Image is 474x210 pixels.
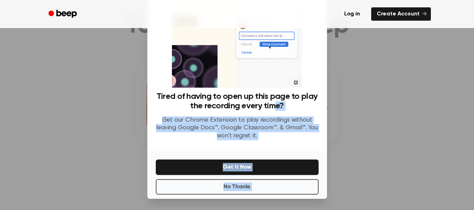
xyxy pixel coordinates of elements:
[156,116,319,140] p: Get our Chrome Extension to play recordings without leaving Google Docs™, Google Classroom™, & Gm...
[156,179,319,195] button: No Thanks
[371,7,431,21] a: Create Account
[156,160,319,175] button: Get It Now
[156,92,319,111] h3: Tired of having to open up this page to play the recording every time?
[337,6,367,22] a: Log in
[44,7,83,21] a: Beep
